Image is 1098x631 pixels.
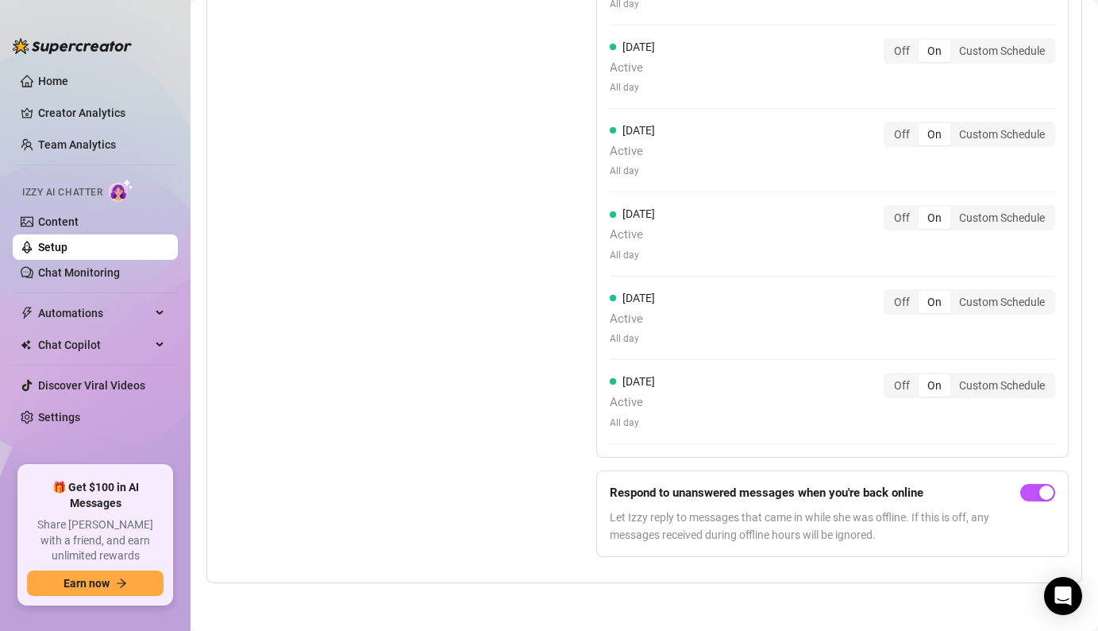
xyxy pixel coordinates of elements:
[1044,577,1082,615] div: Open Intercom Messenger
[622,124,655,137] span: [DATE]
[21,339,31,350] img: Chat Copilot
[38,75,68,87] a: Home
[610,310,655,329] span: Active
[885,123,919,145] div: Off
[610,486,923,500] strong: Respond to unanswered messages when you're back online
[884,205,1055,230] div: segmented control
[950,374,1054,397] div: Custom Schedule
[38,138,116,151] a: Team Analytics
[27,571,164,596] button: Earn nowarrow-right
[38,100,165,126] a: Creator Analytics
[109,179,133,202] img: AI Chatter
[885,40,919,62] div: Off
[950,123,1054,145] div: Custom Schedule
[884,289,1055,315] div: segmented control
[22,185,102,200] span: Izzy AI Chatter
[38,300,151,326] span: Automations
[885,207,919,229] div: Off
[919,207,950,229] div: On
[885,374,919,397] div: Off
[610,164,655,179] span: All day
[885,291,919,313] div: Off
[610,416,655,431] span: All day
[884,38,1055,64] div: segmented control
[610,226,655,245] span: Active
[610,80,655,95] span: All day
[919,374,950,397] div: On
[38,266,120,279] a: Chat Monitoring
[919,123,950,145] div: On
[610,331,655,346] span: All day
[38,379,145,392] a: Discover Viral Videos
[884,122,1055,147] div: segmented control
[38,215,79,228] a: Content
[38,332,151,358] span: Chat Copilot
[13,38,132,54] img: logo-BBDzfeDw.svg
[610,393,655,412] span: Active
[950,207,1054,229] div: Custom Schedule
[622,292,655,304] span: [DATE]
[116,578,127,589] span: arrow-right
[622,375,655,388] span: [DATE]
[919,291,950,313] div: On
[610,248,655,263] span: All day
[27,480,164,511] span: 🎁 Get $100 in AI Messages
[610,142,655,161] span: Active
[919,40,950,62] div: On
[21,307,33,319] span: thunderbolt
[622,207,655,220] span: [DATE]
[610,59,655,78] span: Active
[64,577,110,590] span: Earn now
[27,517,164,564] span: Share [PERSON_NAME] with a friend, and earn unlimited rewards
[884,373,1055,398] div: segmented control
[950,40,1054,62] div: Custom Schedule
[38,241,67,254] a: Setup
[950,291,1054,313] div: Custom Schedule
[38,411,80,424] a: Settings
[622,41,655,53] span: [DATE]
[610,509,1014,544] span: Let Izzy reply to messages that came in while she was offline. If this is off, any messages recei...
